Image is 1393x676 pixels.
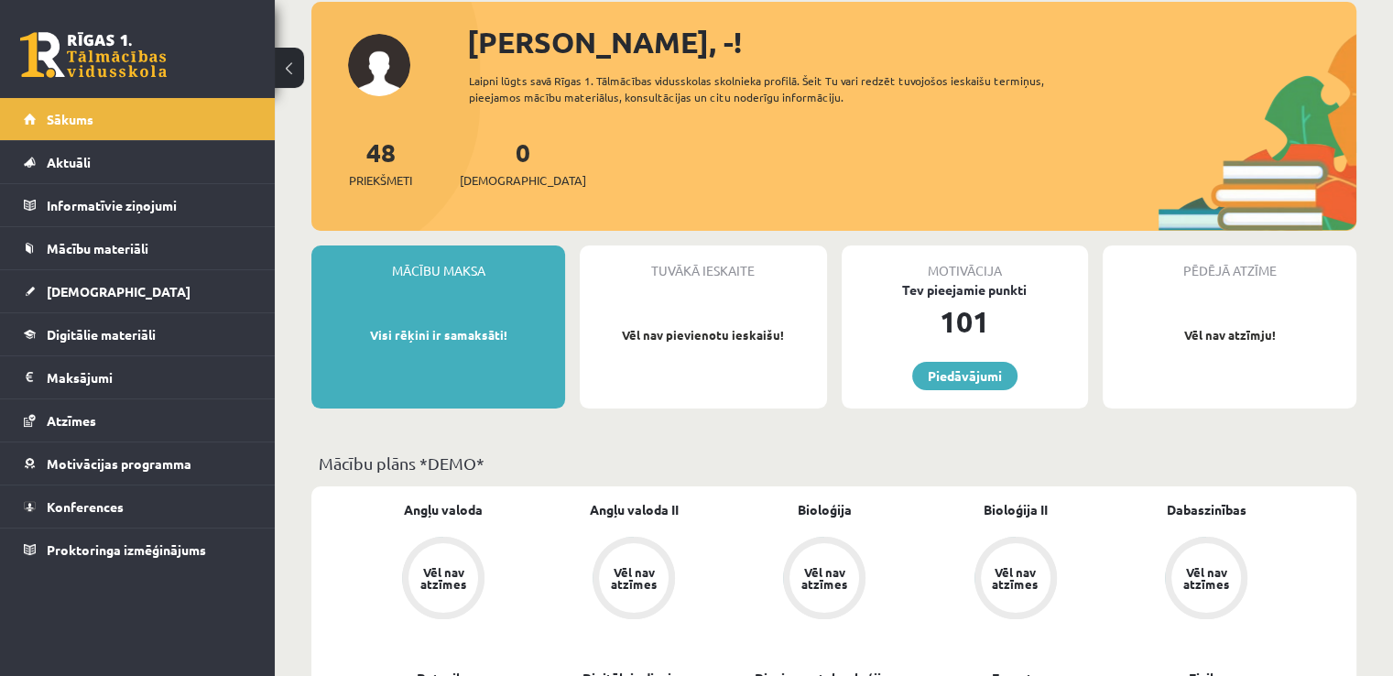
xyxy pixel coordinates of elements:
[1166,500,1246,519] a: Dabaszinības
[24,98,252,140] a: Sākums
[47,184,252,226] legend: Informatīvie ziņojumi
[24,442,252,485] a: Motivācijas programma
[24,270,252,312] a: [DEMOGRAPHIC_DATA]
[912,362,1018,390] a: Piedāvājumi
[460,171,586,190] span: [DEMOGRAPHIC_DATA]
[799,566,850,590] div: Vēl nav atzīmes
[24,141,252,183] a: Aktuāli
[729,537,920,623] a: Vēl nav atzīmes
[47,240,148,256] span: Mācību materiāli
[24,227,252,269] a: Mācību materiāli
[321,326,556,344] p: Visi rēķini ir samaksāti!
[589,326,817,344] p: Vēl nav pievienotu ieskaišu!
[1103,245,1356,280] div: Pēdējā atzīme
[469,72,1096,105] div: Laipni lūgts savā Rīgas 1. Tālmācības vidusskolas skolnieka profilā. Šeit Tu vari redzēt tuvojošo...
[24,313,252,355] a: Digitālie materiāli
[24,529,252,571] a: Proktoringa izmēģinājums
[24,485,252,528] a: Konferences
[47,326,156,343] span: Digitālie materiāli
[348,537,539,623] a: Vēl nav atzīmes
[798,500,852,519] a: Bioloģija
[460,136,586,190] a: 0[DEMOGRAPHIC_DATA]
[20,32,167,78] a: Rīgas 1. Tālmācības vidusskola
[47,154,91,170] span: Aktuāli
[47,541,206,558] span: Proktoringa izmēģinājums
[47,283,190,300] span: [DEMOGRAPHIC_DATA]
[539,537,729,623] a: Vēl nav atzīmes
[842,280,1088,300] div: Tev pieejamie punkti
[1112,326,1347,344] p: Vēl nav atzīmju!
[467,20,1356,64] div: [PERSON_NAME], -!
[842,245,1088,280] div: Motivācija
[47,455,191,472] span: Motivācijas programma
[842,300,1088,343] div: 101
[404,500,483,519] a: Angļu valoda
[311,245,565,280] div: Mācību maksa
[47,356,252,398] legend: Maksājumi
[920,537,1111,623] a: Vēl nav atzīmes
[984,500,1048,519] a: Bioloģija II
[24,399,252,442] a: Atzīmes
[24,184,252,226] a: Informatīvie ziņojumi
[349,171,412,190] span: Priekšmeti
[349,136,412,190] a: 48Priekšmeti
[590,500,679,519] a: Angļu valoda II
[47,111,93,127] span: Sākums
[418,566,469,590] div: Vēl nav atzīmes
[1181,566,1232,590] div: Vēl nav atzīmes
[608,566,659,590] div: Vēl nav atzīmes
[319,451,1349,475] p: Mācību plāns *DEMO*
[47,498,124,515] span: Konferences
[990,566,1041,590] div: Vēl nav atzīmes
[24,356,252,398] a: Maksājumi
[47,412,96,429] span: Atzīmes
[1111,537,1301,623] a: Vēl nav atzīmes
[580,245,826,280] div: Tuvākā ieskaite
